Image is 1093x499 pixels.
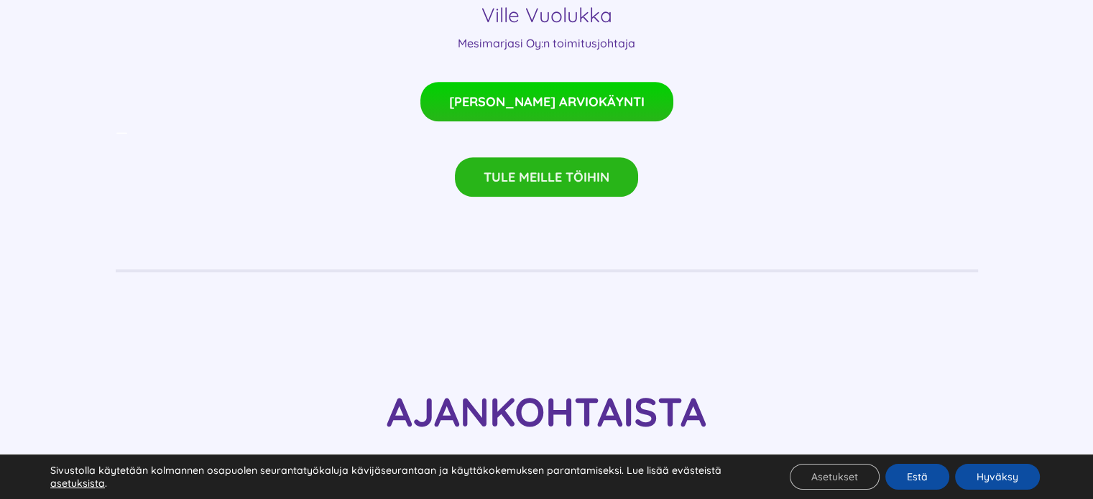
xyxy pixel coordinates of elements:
button: Estä [885,464,949,490]
p: Mesimarjasi Oy:n toimitusjohtaja [259,34,834,52]
h4: Ville Vuolukka [259,3,834,27]
a: TULE MEILLE TÖIHIN [455,157,638,197]
p: — [116,121,978,143]
button: Hyväksy [955,464,1040,490]
span: TULE MEILLE TÖIHIN [484,169,609,185]
strong: AJANKOHTAISTA [387,386,706,437]
button: Asetukset [790,464,880,490]
a: [PERSON_NAME] ARVIOKÄYNTI [420,82,673,121]
button: asetuksista [50,477,105,490]
p: Sivustolla käytetään kolmannen osapuolen seurantatyökaluja kävijäseurantaan ja käyttäkokemuksen p... [50,464,754,490]
span: [PERSON_NAME] ARVIOKÄYNTI [449,94,645,109]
